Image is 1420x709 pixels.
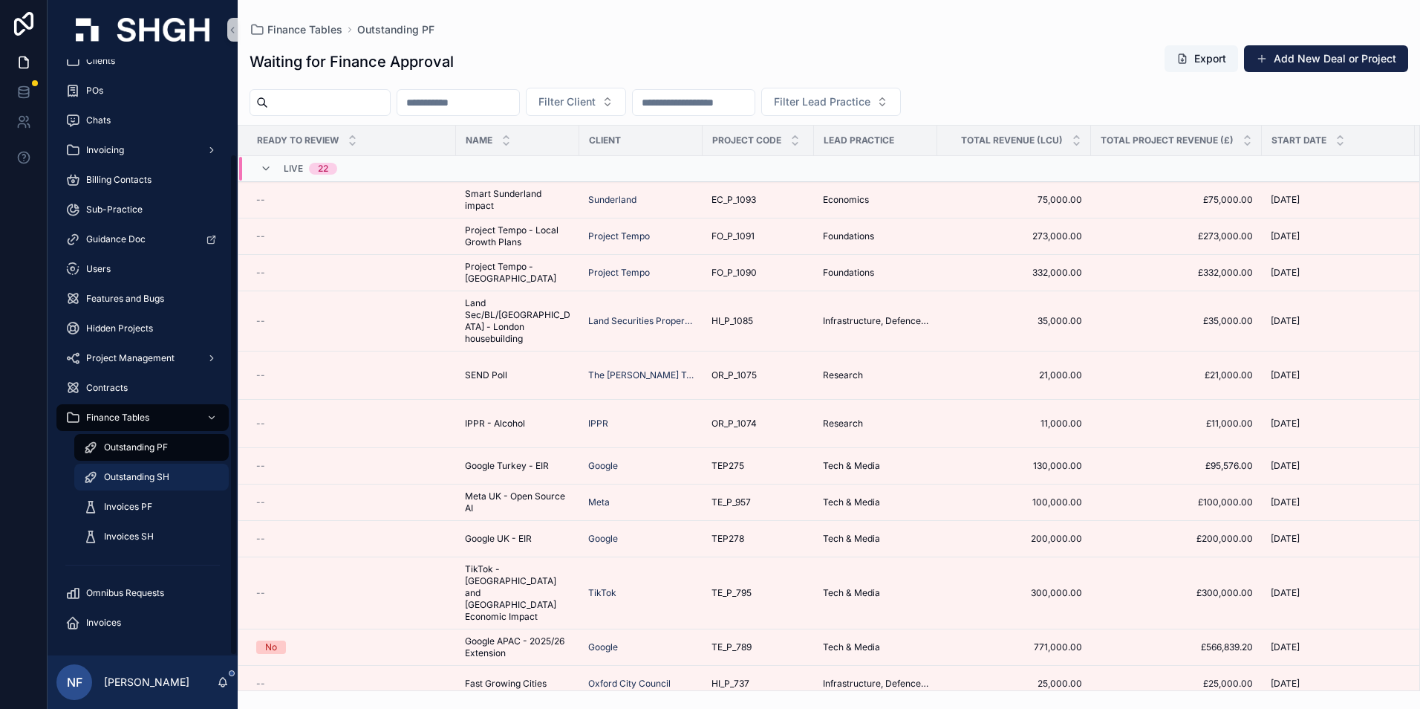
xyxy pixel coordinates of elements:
[86,323,153,334] span: Hidden Projects
[774,94,870,109] span: Filter Lead Practice
[588,533,618,545] span: Google
[588,267,694,279] a: Project Tempo
[823,641,880,653] span: Tech & Media
[711,678,749,690] span: HI_P_737
[711,230,755,242] span: FO_P_1091
[946,194,1082,206] a: 75,000.00
[824,135,894,146] span: Lead Practice
[256,369,265,381] span: --
[1271,418,1406,430] a: [DATE]
[256,496,447,508] a: --
[711,267,757,279] span: FO_P_1090
[1100,460,1253,472] a: £95,576.00
[86,293,164,305] span: Features and Bugs
[1271,460,1300,472] span: [DATE]
[588,230,650,242] a: Project Tempo
[86,233,146,245] span: Guidance Doc
[256,230,447,242] a: --
[711,369,757,381] span: OR_P_1075
[946,230,1082,242] a: 273,000.00
[1271,496,1406,508] a: [DATE]
[588,418,608,430] span: IPPR
[465,533,532,545] span: Google UK - EIR
[256,369,447,381] a: --
[588,194,694,206] a: Sunderland
[588,641,694,653] a: Google
[1100,587,1253,599] a: £300,000.00
[823,418,863,430] span: Research
[946,460,1082,472] span: 130,000.00
[946,418,1082,430] a: 11,000.00
[711,678,805,690] a: HI_P_737
[946,587,1082,599] a: 300,000.00
[86,617,121,629] span: Invoices
[267,22,342,37] span: Finance Tables
[1100,641,1253,653] a: £566,839.20
[465,418,570,430] a: IPPR - Alcohol
[465,297,570,345] a: Land Sec/BL/[GEOGRAPHIC_DATA] - London housebuilding
[86,85,103,97] span: POs
[1271,267,1406,279] a: [DATE]
[1165,45,1238,72] button: Export
[250,51,454,72] h1: Waiting for Finance Approval
[711,315,805,327] a: HI_P_1085
[1271,267,1300,279] span: [DATE]
[588,369,694,381] a: The [PERSON_NAME] Trust
[946,369,1082,381] a: 21,000.00
[588,641,618,653] a: Google
[1271,496,1300,508] span: [DATE]
[823,587,880,599] span: Tech & Media
[56,345,229,372] a: Project Management
[86,352,175,364] span: Project Management
[1271,230,1300,242] span: [DATE]
[588,418,694,430] a: IPPR
[946,267,1082,279] span: 332,000.00
[711,496,805,508] a: TE_P_957
[1271,460,1406,472] a: [DATE]
[465,224,570,248] a: Project Tempo - Local Growth Plans
[86,412,149,424] span: Finance Tables
[250,22,342,37] a: Finance Tables
[56,256,229,282] a: Users
[1100,315,1253,327] span: £35,000.00
[465,460,570,472] a: Google Turkey - EIR
[465,369,570,381] a: SEND Poll
[1271,369,1406,381] a: [DATE]
[588,533,694,545] a: Google
[711,533,744,545] span: TEP278
[1271,418,1300,430] span: [DATE]
[1271,533,1300,545] span: [DATE]
[588,496,694,508] a: Meta
[466,135,492,146] span: Name
[1271,678,1300,690] span: [DATE]
[946,315,1082,327] span: 35,000.00
[588,678,671,690] a: Oxford City Council
[465,635,570,659] span: Google APAC - 2025/26 Extension
[711,460,805,472] a: TEP275
[823,418,928,430] a: Research
[74,493,229,520] a: Invoices PF
[1271,194,1406,206] a: [DATE]
[538,94,596,109] span: Filter Client
[588,194,636,206] a: Sunderland
[711,194,756,206] span: EC_P_1093
[104,501,152,513] span: Invoices PF
[823,533,880,545] span: Tech & Media
[823,587,928,599] a: Tech & Media
[823,496,880,508] span: Tech & Media
[465,563,570,623] a: TikTok - [GEOGRAPHIC_DATA] and [GEOGRAPHIC_DATA] Economic Impact
[256,533,265,545] span: --
[1271,678,1406,690] a: [DATE]
[465,460,549,472] span: Google Turkey - EIR
[1244,45,1408,72] button: Add New Deal or Project
[465,678,570,690] a: Fast Growing Cities
[256,460,447,472] a: --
